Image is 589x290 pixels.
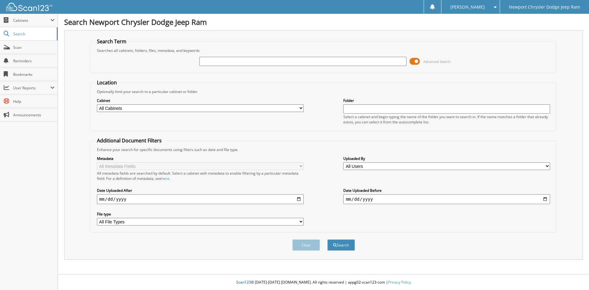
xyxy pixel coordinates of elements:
[13,58,55,64] span: Reminders
[343,188,550,193] label: Date Uploaded Before
[13,99,55,104] span: Help
[97,156,304,161] label: Metadata
[161,176,169,181] a: here
[97,98,304,103] label: Cabinet
[292,239,320,251] button: Clear
[6,3,52,11] img: scan123-logo-white.svg
[64,17,583,27] h1: Search Newport Chrysler Dodge Jeep Ram
[423,59,451,64] span: Advanced Search
[13,18,50,23] span: Cabinets
[13,72,55,77] span: Bookmarks
[94,147,553,152] div: Enhance your search for specific documents using filters such as date and file type.
[94,38,129,45] legend: Search Term
[13,31,54,37] span: Search
[236,280,251,285] span: Scan123
[94,48,553,53] div: Searches all cabinets, folders, files, metadata, and keywords
[94,89,553,94] div: Optionally limit your search to a particular cabinet or folder
[388,280,411,285] a: Privacy Policy
[94,137,165,144] legend: Additional Document Filters
[343,194,550,204] input: end
[343,114,550,125] div: Select a cabinet and begin typing the name of the folder you want to search in. If the name match...
[97,171,304,181] div: All metadata fields are searched by default. Select a cabinet with metadata to enable filtering b...
[13,112,55,118] span: Announcements
[58,275,589,290] div: © [DATE]-[DATE] [DOMAIN_NAME]. All rights reserved | appg02-scan123-com |
[97,194,304,204] input: start
[327,239,355,251] button: Search
[97,211,304,217] label: File type
[97,188,304,193] label: Date Uploaded After
[450,5,485,9] span: [PERSON_NAME]
[509,5,580,9] span: Newport Chrysler Dodge Jeep Ram
[343,156,550,161] label: Uploaded By
[13,85,50,91] span: User Reports
[343,98,550,103] label: Folder
[94,79,120,86] legend: Location
[13,45,55,50] span: Scan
